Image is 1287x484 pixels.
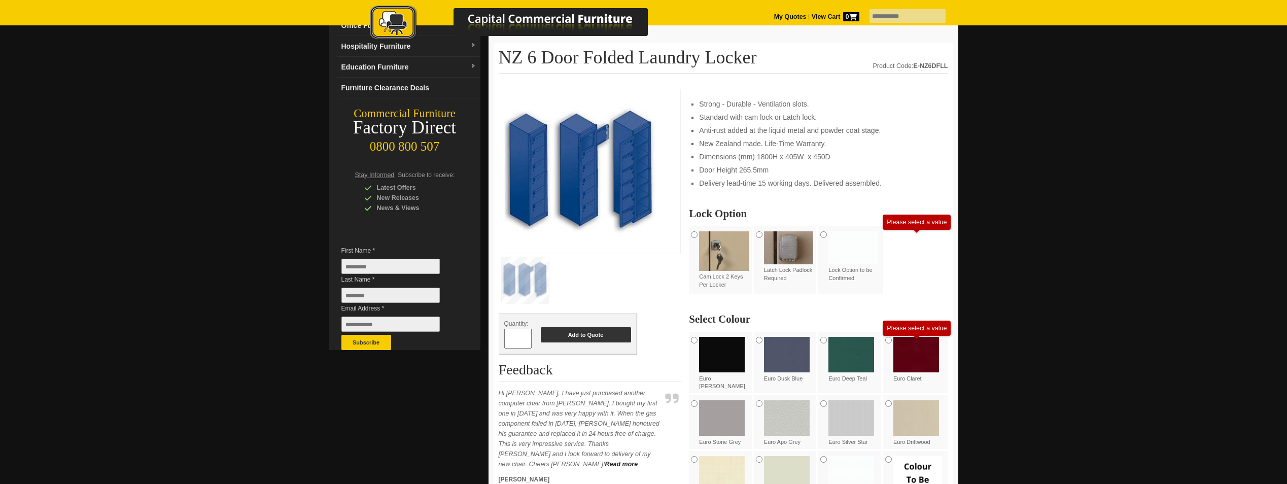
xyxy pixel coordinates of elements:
img: Euro Matt Black [699,337,745,372]
a: Read more [605,461,638,468]
img: Euro Silver Star [828,400,874,436]
span: Quantity: [504,320,529,327]
img: Euro Stone Grey [699,400,745,436]
label: Euro Dusk Blue [764,337,814,383]
input: Last Name * [341,288,440,303]
input: Email Address * [341,317,440,332]
h1: NZ 6 Door Folded Laundry Locker [499,48,948,74]
span: Stay Informed [355,171,395,179]
label: Cam Lock 2 Keys Per Locker [699,231,749,289]
img: Euro Claret [893,337,939,372]
li: Anti-rust added at the liquid metal and powder coat stage. [699,125,937,135]
label: Euro Stone Grey [699,400,749,446]
img: Cam Lock 2 Keys Per Locker [699,231,749,271]
div: Please select a value [887,325,947,332]
a: View Cart0 [810,13,859,20]
div: Latest Offers [364,183,461,193]
li: Delivery lead-time 15 working days. Delivered assembled. [699,178,937,188]
a: Capital Commercial Furniture Logo [342,5,697,45]
input: First Name * [341,259,440,274]
h2: Select Colour [689,314,948,324]
label: Euro Deep Teal [828,337,878,383]
span: Last Name * [341,274,455,285]
p: Hi [PERSON_NAME], I have just purchased another computer chair from [PERSON_NAME]. I bought my fi... [499,388,661,469]
label: Euro Claret [893,337,943,383]
div: Commercial Furniture [329,107,480,121]
div: Product Code: [873,61,948,71]
img: dropdown [470,63,476,70]
strong: View Cart [812,13,859,20]
button: Add to Quote [541,327,631,342]
div: Please select a value [887,219,947,226]
li: Standard with cam lock or Latch lock. [699,112,937,122]
label: Euro Silver Star [828,400,878,446]
a: Hospitality Furnituredropdown [337,36,480,57]
a: Education Furnituredropdown [337,57,480,78]
button: Subscribe [341,335,391,350]
li: Dimensions (mm) 1800H x 405W x 450D [699,152,937,162]
span: First Name * [341,246,455,256]
label: Lock Option to be Confirmed [828,231,878,282]
img: Latch Lock Padlock Required [764,231,814,264]
div: Factory Direct [329,121,480,135]
label: Euro Apo Grey [764,400,814,446]
a: Office Furnituredropdown [337,15,480,36]
li: Door Height 265.5mm [699,165,937,175]
strong: E-NZ6DFLL [913,62,948,70]
a: Furniture Clearance Deals [337,78,480,98]
img: Euro Deep Teal [828,337,874,372]
span: Email Address * [341,303,455,314]
div: New Releases [364,193,461,203]
div: News & Views [364,203,461,213]
img: Capital Commercial Furniture Logo [342,5,697,42]
div: 0800 800 507 [329,134,480,154]
img: NZ 6 Door Folded Laundry Locker [504,94,656,246]
li: New Zealand made. Life-Time Warranty. [699,139,937,149]
h2: Lock Option [689,209,948,219]
span: Subscribe to receive: [398,171,455,179]
label: Euro Driftwood [893,400,943,446]
span: Strong - Durable - Ventilation slots. [699,100,809,108]
img: Euro Dusk Blue [764,337,810,372]
label: Euro [PERSON_NAME] [699,337,749,390]
img: Lock Option to be Confirmed [828,231,878,264]
label: Latch Lock Padlock Required [764,231,814,282]
span: 0 [843,12,859,21]
img: Euro Apo Grey [764,400,810,436]
img: Euro Driftwood [893,400,939,436]
a: My Quotes [774,13,807,20]
h2: Feedback [499,362,681,382]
